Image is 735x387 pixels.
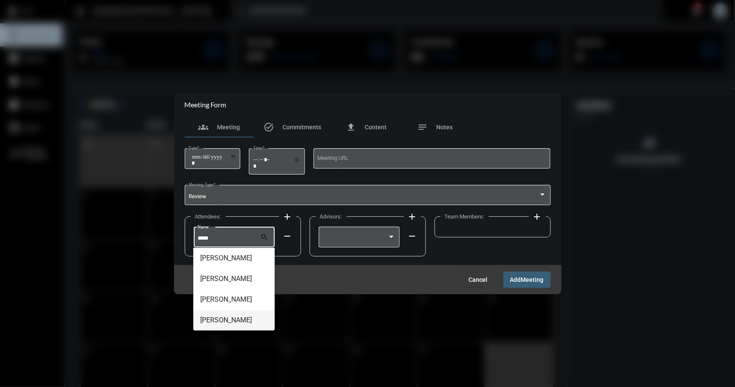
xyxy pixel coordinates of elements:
[407,212,418,222] mat-icon: add
[283,124,322,131] span: Commitments
[217,124,240,131] span: Meeting
[503,272,551,287] button: AddMeeting
[365,124,387,131] span: Content
[316,213,347,220] label: Advisors:
[532,212,543,222] mat-icon: add
[191,213,226,220] label: Attendees:
[469,276,488,283] span: Cancel
[346,122,356,132] mat-icon: file_upload
[418,122,428,132] mat-icon: notes
[260,233,270,243] mat-icon: search
[282,231,293,241] mat-icon: remove
[200,310,268,331] span: [PERSON_NAME]
[407,231,418,241] mat-icon: remove
[282,212,293,222] mat-icon: add
[440,213,489,220] label: Team Members:
[521,277,544,284] span: Meeting
[200,268,268,289] span: [PERSON_NAME]
[264,122,274,132] mat-icon: task_alt
[437,124,453,131] span: Notes
[185,100,226,109] h2: Meeting Form
[510,277,521,284] span: Add
[200,289,268,310] span: [PERSON_NAME]
[189,193,206,200] span: Review
[200,248,268,268] span: [PERSON_NAME]
[198,122,208,132] mat-icon: groups
[462,272,495,287] button: Cancel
